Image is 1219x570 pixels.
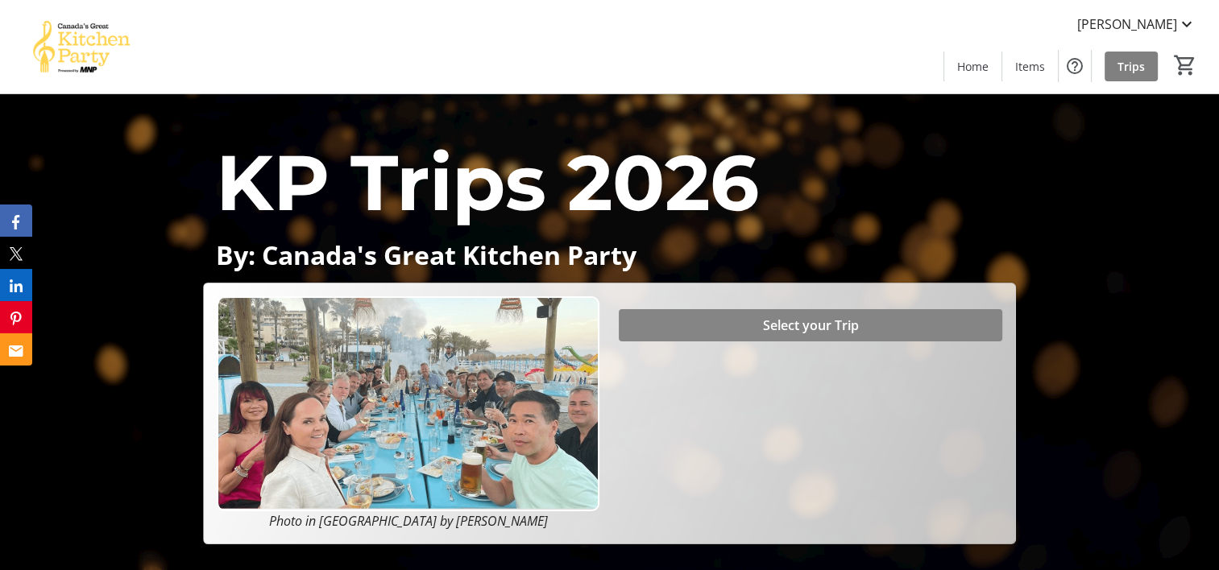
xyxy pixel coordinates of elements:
button: Help [1059,50,1091,82]
a: Home [944,52,1001,81]
span: Select your Trip [763,316,859,335]
button: Cart [1171,51,1200,80]
span: Home [957,58,989,75]
span: Items [1015,58,1045,75]
img: Campaign CTA Media Photo [217,296,599,511]
span: KP Trips 2026 [216,135,759,229]
img: Canada’s Great Kitchen Party's Logo [10,6,153,87]
button: [PERSON_NAME] [1064,11,1209,37]
a: Trips [1105,52,1158,81]
em: Photo in [GEOGRAPHIC_DATA] by [PERSON_NAME] [269,512,548,530]
span: [PERSON_NAME] [1077,14,1177,34]
span: Trips [1117,58,1145,75]
p: By: Canada's Great Kitchen Party [216,241,1003,269]
a: Items [1002,52,1058,81]
button: Select your Trip [619,309,1001,341]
